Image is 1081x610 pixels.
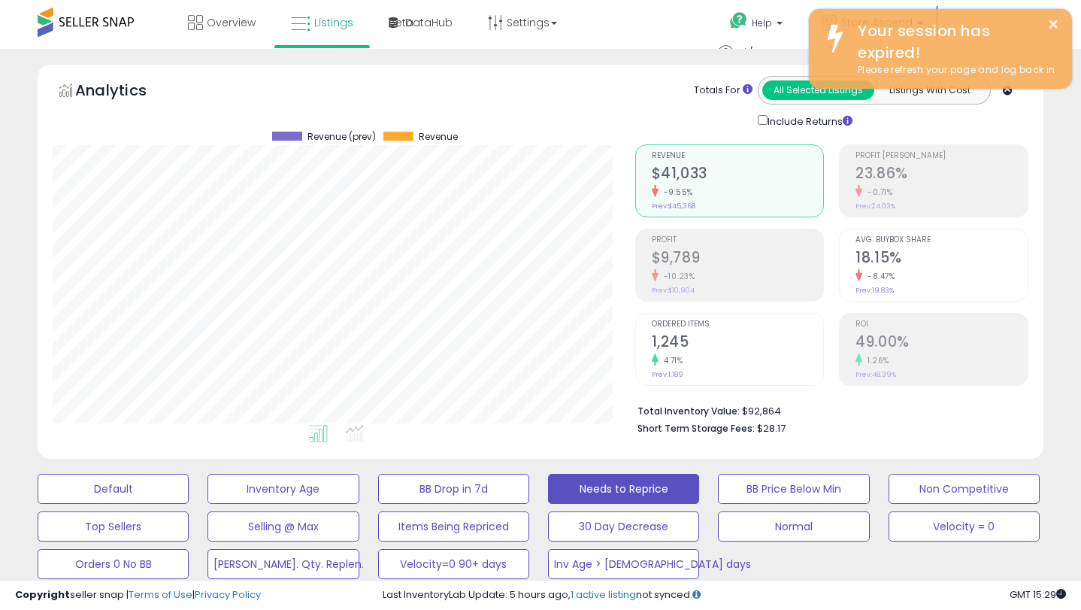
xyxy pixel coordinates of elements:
[652,320,824,329] span: Ordered Items
[694,83,752,98] div: Totals For
[729,11,748,30] i: Get Help
[652,333,824,354] h2: 1,245
[548,474,699,504] button: Needs to Reprice
[659,271,695,282] small: -10.23%
[855,202,895,211] small: Prev: 24.03%
[718,511,869,542] button: Normal
[752,17,772,29] span: Help
[405,15,453,30] span: DataHub
[15,588,261,602] div: seller snap | |
[855,370,896,379] small: Prev: 48.39%
[378,549,529,579] button: Velocity=0 90+ days
[889,474,1040,504] button: Non Competitive
[846,20,1061,63] div: Your session has expired!
[207,15,256,30] span: Overview
[855,152,1028,160] span: Profit [PERSON_NAME]
[207,474,359,504] button: Inventory Age
[718,474,869,504] button: BB Price Below Min
[757,421,786,435] span: $28.17
[637,422,755,435] b: Short Term Storage Fees:
[378,474,529,504] button: BB Drop in 7d
[862,271,895,282] small: -8.47%
[762,80,874,100] button: All Selected Listings
[652,286,695,295] small: Prev: $10,904
[38,549,189,579] button: Orders 0 No BB
[548,549,699,579] button: Inv Age > [DEMOGRAPHIC_DATA] days
[637,405,740,417] b: Total Inventory Value:
[874,80,986,100] button: Listings With Cost
[1047,15,1059,34] button: ×
[38,474,189,504] button: Default
[746,112,871,129] div: Include Returns
[855,236,1028,244] span: Avg. Buybox Share
[862,187,892,198] small: -0.71%
[419,132,458,142] span: Revenue
[571,587,636,602] a: 1 active listing
[548,511,699,542] button: 30 Day Decrease
[314,15,353,30] span: Listings
[652,249,824,269] h2: $9,789
[15,587,70,602] strong: Copyright
[652,152,824,160] span: Revenue
[855,286,894,295] small: Prev: 19.83%
[207,511,359,542] button: Selling @ Max
[659,355,683,366] small: 4.71%
[652,370,683,379] small: Prev: 1,189
[862,355,889,366] small: 1.26%
[652,202,695,211] small: Prev: $45,368
[652,236,824,244] span: Profit
[737,45,832,60] span: Hi [PERSON_NAME]
[652,165,824,185] h2: $41,033
[195,587,261,602] a: Privacy Policy
[75,80,176,105] h5: Analytics
[1010,587,1066,602] span: 2025-09-8 15:29 GMT
[38,511,189,542] button: Top Sellers
[846,63,1061,77] div: Please refresh your page and log back in
[855,249,1028,269] h2: 18.15%
[378,511,529,542] button: Items Being Repriced
[207,549,359,579] button: [PERSON_NAME]. Qty. Replen.
[659,187,693,198] small: -9.55%
[383,588,1066,602] div: Last InventoryLab Update: 5 hours ago, not synced.
[307,132,376,142] span: Revenue (prev)
[718,45,843,75] a: Hi [PERSON_NAME]
[129,587,192,602] a: Terms of Use
[855,333,1028,354] h2: 49.00%
[889,511,1040,542] button: Velocity = 0
[855,320,1028,329] span: ROI
[637,401,1017,419] li: $92,864
[855,165,1028,185] h2: 23.86%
